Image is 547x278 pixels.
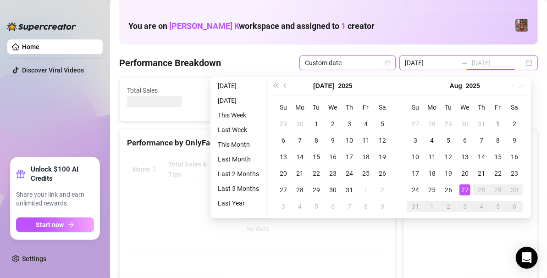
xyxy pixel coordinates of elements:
td: 2025-07-20 [275,165,292,182]
th: Fr [490,99,506,116]
td: 2025-07-29 [440,116,457,132]
td: 2025-07-18 [358,149,374,165]
div: 6 [278,135,289,146]
div: 22 [311,168,322,179]
div: 3 [344,118,355,129]
div: 3 [278,201,289,212]
div: 2 [327,118,338,129]
div: 4 [476,201,487,212]
td: 2025-08-22 [490,165,506,182]
div: 8 [492,135,503,146]
td: 2025-09-04 [473,198,490,215]
td: 2025-08-15 [490,149,506,165]
li: [DATE] [214,80,263,91]
td: 2025-08-04 [424,132,440,149]
div: 5 [311,201,322,212]
td: 2025-07-24 [341,165,358,182]
td: 2025-08-14 [473,149,490,165]
li: [DATE] [214,95,263,106]
div: 29 [311,184,322,195]
div: 30 [327,184,338,195]
td: 2025-08-19 [440,165,457,182]
th: Tu [440,99,457,116]
th: We [325,99,341,116]
a: Settings [22,255,46,262]
div: 29 [278,118,289,129]
div: 28 [476,184,487,195]
button: Last year (Control + left) [271,77,281,95]
td: 2025-07-19 [374,149,391,165]
td: 2025-07-31 [473,116,490,132]
div: 9 [509,135,520,146]
td: 2025-07-04 [358,116,374,132]
button: Choose a year [466,77,480,95]
div: 28 [294,184,305,195]
div: 2 [509,118,520,129]
h1: You are on workspace and assigned to creator [128,21,375,31]
th: Sa [506,99,523,116]
th: Su [407,99,424,116]
li: Last Year [214,198,263,209]
div: 7 [344,201,355,212]
strong: Unlock $100 AI Credits [31,165,94,183]
td: 2025-07-03 [341,116,358,132]
td: 2025-07-31 [341,182,358,198]
td: 2025-08-08 [358,198,374,215]
div: 31 [410,201,421,212]
td: 2025-07-17 [341,149,358,165]
div: 22 [492,168,503,179]
td: 2025-08-13 [457,149,473,165]
td: 2025-07-11 [358,132,374,149]
div: 5 [492,201,503,212]
td: 2025-08-06 [457,132,473,149]
td: 2025-07-15 [308,149,325,165]
th: Fr [358,99,374,116]
div: 30 [509,184,520,195]
button: Start nowarrow-right [16,217,94,232]
td: 2025-07-14 [292,149,308,165]
td: 2025-07-01 [308,116,325,132]
li: Last 2 Months [214,168,263,179]
div: 6 [327,201,338,212]
td: 2025-09-06 [506,198,523,215]
td: 2025-08-02 [506,116,523,132]
div: 21 [294,168,305,179]
td: 2025-07-09 [325,132,341,149]
a: Home [22,43,39,50]
td: 2025-07-26 [374,165,391,182]
a: Discover Viral Videos [22,67,84,74]
div: 27 [410,118,421,129]
td: 2025-08-03 [275,198,292,215]
td: 2025-07-23 [325,165,341,182]
button: Choose a month [450,77,462,95]
div: 4 [294,201,305,212]
td: 2025-08-24 [407,182,424,198]
td: 2025-07-28 [424,116,440,132]
div: 1 [426,201,437,212]
td: 2025-07-28 [292,182,308,198]
td: 2025-08-20 [457,165,473,182]
div: 19 [377,151,388,162]
td: 2025-08-07 [473,132,490,149]
th: Th [473,99,490,116]
td: 2025-07-16 [325,149,341,165]
div: 27 [459,184,470,195]
div: 23 [509,168,520,179]
div: 14 [294,151,305,162]
td: 2025-08-23 [506,165,523,182]
div: 1 [311,118,322,129]
div: 1 [492,118,503,129]
span: swap-right [461,59,468,67]
div: 7 [294,135,305,146]
div: 4 [426,135,437,146]
td: 2025-08-28 [473,182,490,198]
td: 2025-08-07 [341,198,358,215]
div: 6 [459,135,470,146]
th: Mo [424,99,440,116]
div: 16 [509,151,520,162]
td: 2025-08-04 [292,198,308,215]
td: 2025-08-01 [358,182,374,198]
div: 19 [443,168,454,179]
li: This Month [214,139,263,150]
div: 1 [360,184,371,195]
